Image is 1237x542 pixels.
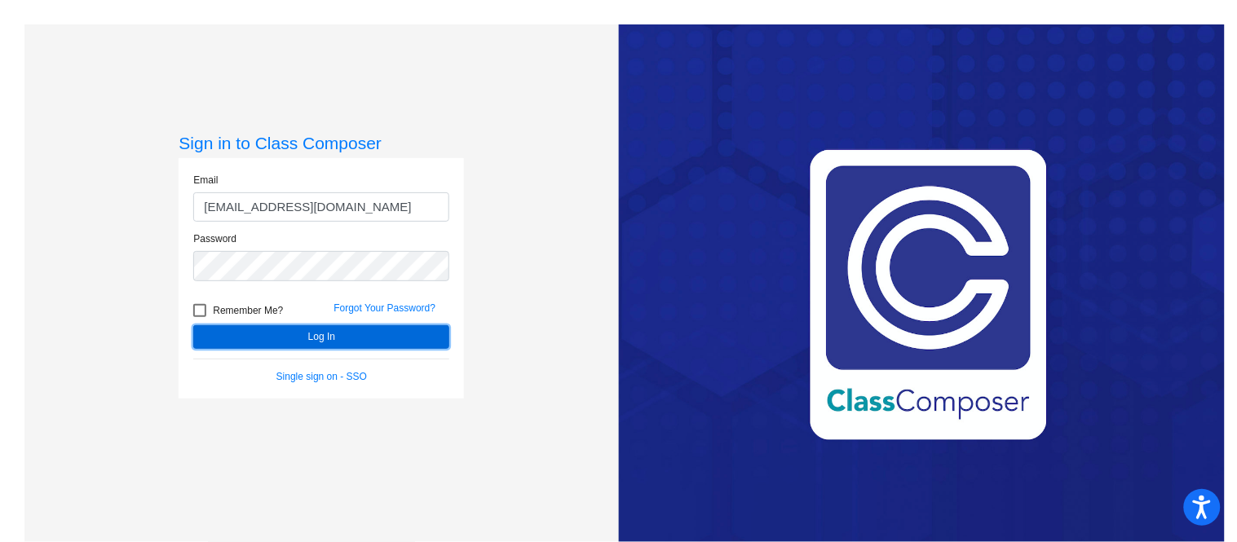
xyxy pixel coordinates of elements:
[334,302,435,314] a: Forgot Your Password?
[276,371,367,382] a: Single sign on - SSO
[193,231,236,246] label: Password
[193,325,449,349] button: Log In
[213,301,283,320] span: Remember Me?
[179,133,464,153] h3: Sign in to Class Composer
[193,173,218,187] label: Email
